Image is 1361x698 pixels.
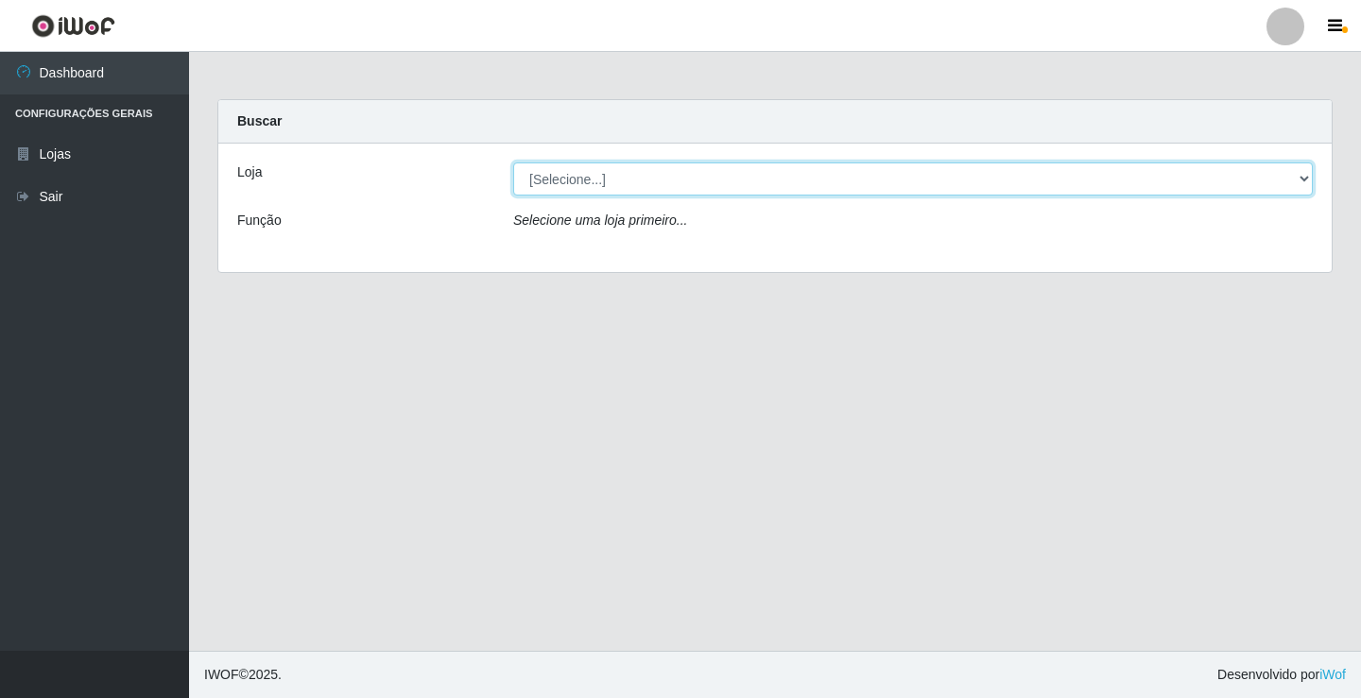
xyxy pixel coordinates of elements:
[513,213,687,228] i: Selecione uma loja primeiro...
[1319,667,1346,682] a: iWof
[204,667,239,682] span: IWOF
[237,113,282,128] strong: Buscar
[237,162,262,182] label: Loja
[31,14,115,38] img: CoreUI Logo
[1217,665,1346,685] span: Desenvolvido por
[204,665,282,685] span: © 2025 .
[237,211,282,230] label: Função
